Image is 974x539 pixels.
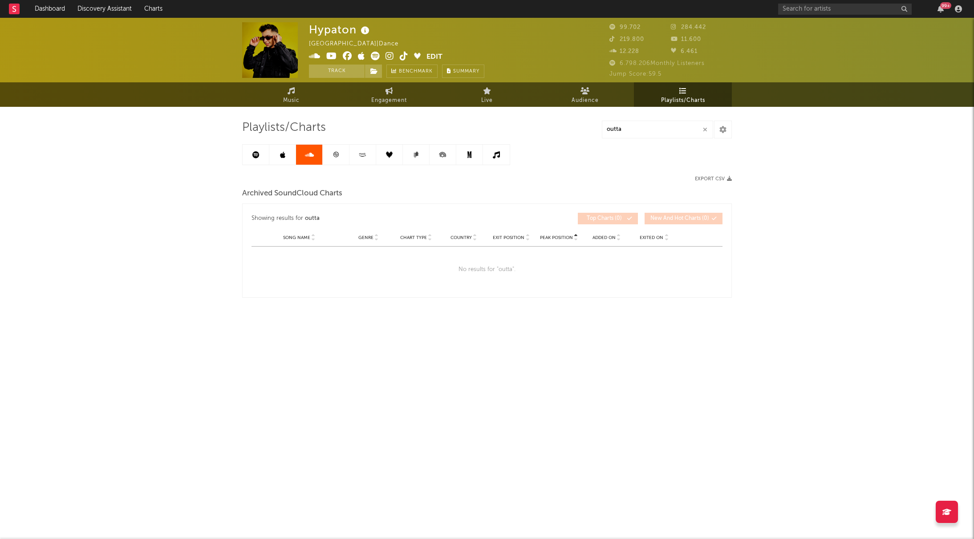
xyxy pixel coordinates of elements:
span: Playlists/Charts [661,95,705,106]
span: 6.461 [671,49,698,54]
span: Live [481,95,493,106]
span: Country [450,235,472,240]
a: Music [242,82,340,107]
button: Edit [426,52,442,63]
span: Chart Type [400,235,427,240]
span: Top Charts ( 0 ) [584,216,625,221]
div: Showing results for [252,213,487,224]
button: New And Hot Charts(0) [645,213,722,224]
span: Added On [593,235,616,240]
span: Summary [453,69,479,74]
button: Track [309,65,365,78]
span: 12.228 [609,49,639,54]
span: Exited On [640,235,663,240]
a: Audience [536,82,634,107]
a: Playlists/Charts [634,82,732,107]
span: 6.798.206 Monthly Listeners [609,61,705,66]
span: 219.800 [609,36,644,42]
span: Genre [358,235,373,240]
span: Song Name [283,235,310,240]
span: Archived SoundCloud Charts [242,188,342,199]
span: Jump Score: 59.5 [609,71,662,77]
button: 99+ [937,5,944,12]
span: Music [283,95,300,106]
input: Search for artists [778,4,912,15]
div: 99 + [940,2,951,9]
button: Top Charts(0) [578,213,638,224]
button: Summary [442,65,484,78]
span: Engagement [371,95,407,106]
div: Hypaton [309,22,372,37]
span: Audience [572,95,599,106]
div: outta [305,213,320,224]
span: Peak Position [540,235,573,240]
div: No results for " outta ". [252,247,722,293]
span: 284.442 [671,24,706,30]
span: 99.702 [609,24,641,30]
button: Export CSV [695,176,732,182]
div: [GEOGRAPHIC_DATA] | Dance [309,39,409,49]
span: 11.600 [671,36,701,42]
a: Live [438,82,536,107]
span: Exit Position [493,235,524,240]
span: Playlists/Charts [242,122,326,133]
a: Engagement [340,82,438,107]
a: Benchmark [386,65,438,78]
span: New And Hot Charts ( 0 ) [650,216,709,221]
span: Benchmark [399,66,433,77]
input: Search Playlists/Charts [602,121,713,138]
